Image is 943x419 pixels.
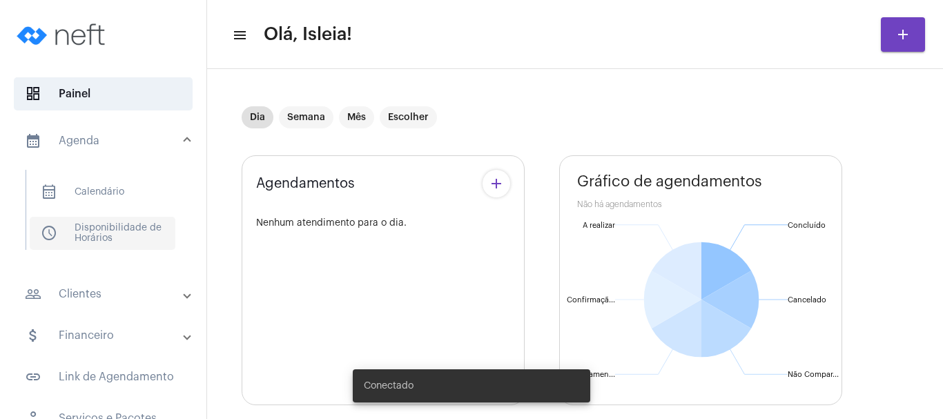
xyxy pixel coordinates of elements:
[25,133,184,149] mat-panel-title: Agenda
[30,175,175,208] span: Calendário
[8,119,206,163] mat-expansion-panel-header: sidenav iconAgenda
[30,217,175,250] span: Disponibilidade de Horários
[8,319,206,352] mat-expansion-panel-header: sidenav iconFinanceiro
[279,106,333,128] mat-chip: Semana
[567,296,615,304] text: Confirmaçã...
[577,173,762,190] span: Gráfico de agendamentos
[14,360,193,393] span: Link de Agendamento
[788,222,826,229] text: Concluído
[8,277,206,311] mat-expansion-panel-header: sidenav iconClientes
[380,106,437,128] mat-chip: Escolher
[25,369,41,385] mat-icon: sidenav icon
[788,296,826,304] text: Cancelado
[25,286,41,302] mat-icon: sidenav icon
[11,7,115,62] img: logo-neft-novo-2.png
[232,27,246,43] mat-icon: sidenav icon
[264,23,352,46] span: Olá, Isleia!
[256,176,355,191] span: Agendamentos
[242,106,273,128] mat-chip: Dia
[25,327,184,344] mat-panel-title: Financeiro
[25,286,184,302] mat-panel-title: Clientes
[41,225,57,242] span: sidenav icon
[583,222,615,229] text: A realizar
[14,77,193,110] span: Painel
[339,106,374,128] mat-chip: Mês
[364,379,414,393] span: Conectado
[895,26,911,43] mat-icon: add
[25,86,41,102] span: sidenav icon
[488,175,505,192] mat-icon: add
[8,163,206,269] div: sidenav iconAgenda
[25,133,41,149] mat-icon: sidenav icon
[788,371,839,378] text: Não Compar...
[41,184,57,200] span: sidenav icon
[25,327,41,344] mat-icon: sidenav icon
[256,218,510,228] div: Nenhum atendimento para o dia.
